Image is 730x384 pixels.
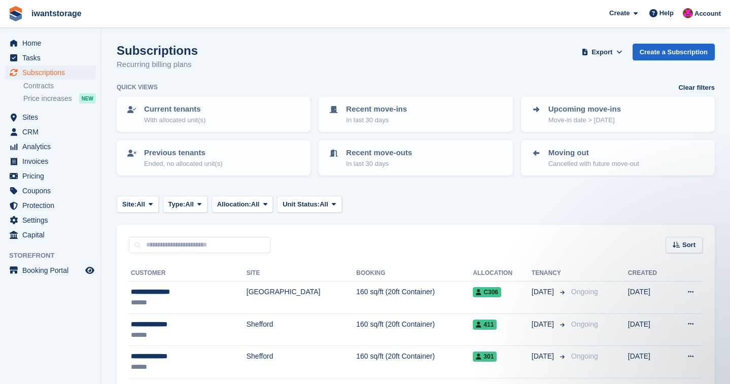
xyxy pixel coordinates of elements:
a: menu [5,184,96,198]
span: 411 [473,320,497,330]
span: [DATE] [532,351,556,362]
td: 160 sq/ft (20ft Container) [356,282,473,314]
p: With allocated unit(s) [144,115,205,125]
a: menu [5,65,96,80]
th: Created [628,265,671,282]
span: Capital [22,228,83,242]
img: Jonathan [683,8,693,18]
span: Create [609,8,630,18]
a: Clear filters [678,83,715,93]
span: Pricing [22,169,83,183]
a: menu [5,36,96,50]
th: Allocation [473,265,532,282]
p: Current tenants [144,103,205,115]
a: Moving out Cancelled with future move-out [522,141,714,174]
td: 160 sq/ft (20ft Container) [356,346,473,378]
span: Invoices [22,154,83,168]
button: Allocation: All [212,196,273,213]
a: menu [5,51,96,65]
a: Recent move-outs In last 30 days [320,141,511,174]
th: Tenancy [532,265,567,282]
a: Price increases NEW [23,93,96,104]
span: 301 [473,352,497,362]
span: C306 [473,287,501,297]
span: All [136,199,145,210]
a: menu [5,198,96,213]
a: menu [5,169,96,183]
td: [GEOGRAPHIC_DATA] [247,282,357,314]
span: Price increases [23,94,72,103]
a: menu [5,139,96,154]
p: Upcoming move-ins [548,103,621,115]
span: Ongoing [571,352,598,360]
a: Current tenants With allocated unit(s) [118,97,309,131]
a: menu [5,213,96,227]
a: Previous tenants Ended, no allocated unit(s) [118,141,309,174]
a: Recent move-ins In last 30 days [320,97,511,131]
a: Contracts [23,81,96,91]
span: Home [22,36,83,50]
h1: Subscriptions [117,44,198,57]
span: Analytics [22,139,83,154]
a: iwantstorage [27,5,86,22]
button: Site: All [117,196,159,213]
a: menu [5,228,96,242]
a: Preview store [84,264,96,276]
span: Settings [22,213,83,227]
div: NEW [79,93,96,103]
span: All [251,199,260,210]
span: Ongoing [571,288,598,296]
a: Upcoming move-ins Move-in date > [DATE] [522,97,714,131]
a: Create a Subscription [633,44,715,60]
td: [DATE] [628,346,671,378]
span: [DATE] [532,287,556,297]
td: Shefford [247,313,357,346]
a: menu [5,125,96,139]
a: menu [5,154,96,168]
p: Ended, no allocated unit(s) [144,159,223,169]
span: Subscriptions [22,65,83,80]
span: All [185,199,194,210]
th: Booking [356,265,473,282]
span: Allocation: [217,199,251,210]
span: Unit Status: [283,199,320,210]
td: 160 sq/ft (20ft Container) [356,313,473,346]
p: Previous tenants [144,147,223,159]
span: Protection [22,198,83,213]
a: menu [5,263,96,277]
th: Customer [129,265,247,282]
p: Recent move-outs [346,147,412,159]
span: Storefront [9,251,101,261]
span: Tasks [22,51,83,65]
span: Sort [682,240,696,250]
button: Export [580,44,624,60]
a: menu [5,110,96,124]
button: Type: All [163,196,207,213]
td: [DATE] [628,313,671,346]
th: Site [247,265,357,282]
span: Help [659,8,674,18]
span: Coupons [22,184,83,198]
p: In last 30 days [346,159,412,169]
td: Shefford [247,346,357,378]
p: Move-in date > [DATE] [548,115,621,125]
button: Unit Status: All [277,196,341,213]
span: Account [694,9,721,19]
p: Recent move-ins [346,103,407,115]
span: Type: [168,199,186,210]
span: CRM [22,125,83,139]
span: Booking Portal [22,263,83,277]
td: [DATE] [628,282,671,314]
h6: Quick views [117,83,158,92]
p: Recurring billing plans [117,59,198,71]
p: Cancelled with future move-out [548,159,639,169]
span: Ongoing [571,320,598,328]
img: stora-icon-8386f47178a22dfd0bd8f6a31ec36ba5ce8667c1dd55bd0f319d3a0aa187defe.svg [8,6,23,21]
span: Export [592,47,612,57]
span: Site: [122,199,136,210]
span: All [320,199,328,210]
p: In last 30 days [346,115,407,125]
p: Moving out [548,147,639,159]
span: Sites [22,110,83,124]
span: [DATE] [532,319,556,330]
